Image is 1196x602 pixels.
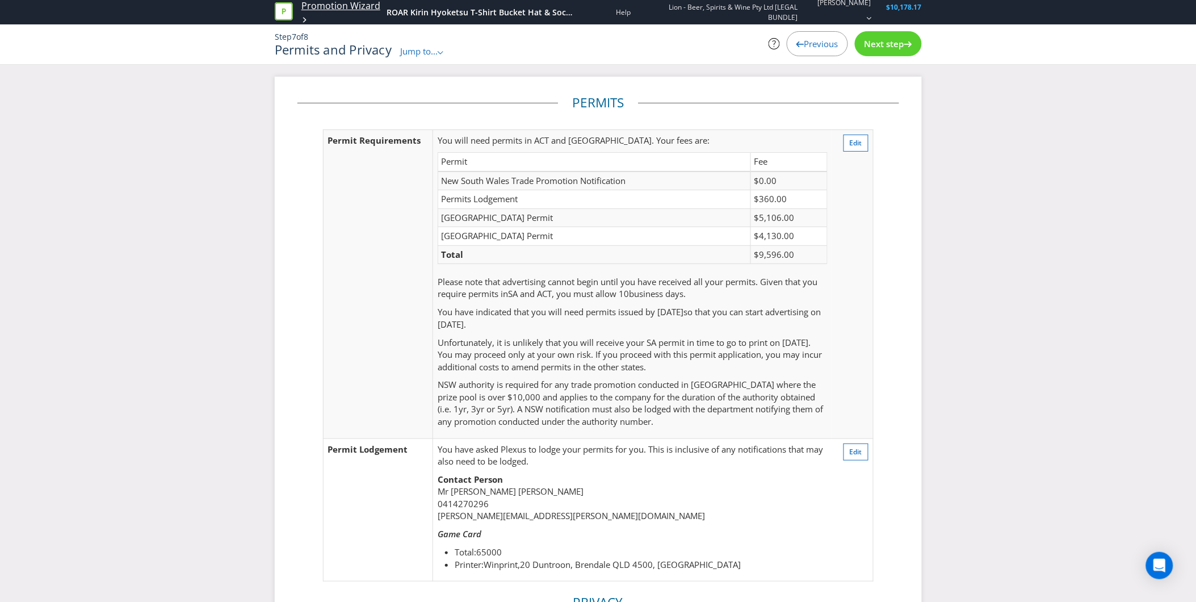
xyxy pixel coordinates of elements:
[438,276,817,299] span: Please note that advertising cannot begin until you have received all your permits. Given that yo...
[652,135,710,146] span: . Your fees are:
[451,486,516,497] span: [PERSON_NAME]
[438,444,827,468] p: You have asked Plexus to lodge your permits for you. This is inclusive of any notifications that ...
[616,7,631,17] a: Help
[751,153,827,172] td: Fee
[323,129,433,438] td: Permit Requirements
[865,38,904,49] span: Next step
[438,379,827,428] p: NSW authority is required for any trade promotion conducted in [GEOGRAPHIC_DATA] where the prize ...
[657,306,683,317] span: [DATE]
[887,2,922,12] span: $10,178.17
[552,288,616,299] span: , you must allow
[438,306,655,317] span: You have indicated that you will need permits issued by
[438,498,489,509] span: 0414270296
[292,31,296,42] span: 7
[751,190,827,208] td: $360.00
[438,172,751,190] td: New South Wales Trade Promotion Notification
[629,288,679,299] span: business day
[323,438,433,582] td: Permit Lodgement
[296,31,304,42] span: of
[438,337,811,360] span: . You may proceed only at your own risk.
[438,135,490,146] span: You will need
[518,486,584,497] span: [PERSON_NAME]
[438,337,780,348] span: Unfortunately, it is unlikely that you will receive your SA permit in time to go to print on
[558,94,638,112] legend: Permits
[751,172,827,190] td: $0.00
[751,245,827,264] td: $9,596.00
[683,288,686,299] span: .
[844,135,868,152] button: Edit
[683,306,821,317] span: so that you can start advertising on
[804,38,838,49] span: Previous
[275,31,292,42] span: Step
[438,474,503,485] strong: Contact Person
[304,31,308,42] span: 8
[438,227,751,245] td: [GEOGRAPHIC_DATA] Permit
[438,153,751,172] td: Permit
[782,337,808,348] span: [DATE]
[492,135,652,146] span: permits in ACT and [GEOGRAPHIC_DATA]
[751,208,827,227] td: $5,106.00
[441,249,463,260] strong: Total
[275,43,392,56] h1: Permits and Privacy
[438,190,751,208] td: Permits Lodgement
[438,528,481,540] em: Game Card
[455,559,484,570] span: Printer:
[619,288,629,299] span: 10
[438,319,464,330] span: [DATE]
[455,546,476,558] span: Total:
[438,486,448,497] span: Mr
[751,227,827,245] td: $4,130.00
[1146,552,1173,579] div: Open Intercom Messenger
[520,559,741,570] span: 20 Duntroon, Brendale QLD 4500, [GEOGRAPHIC_DATA]
[850,138,862,148] span: Edit
[400,45,438,57] span: Jump to...
[508,288,552,299] span: SA and ACT
[438,349,822,372] span: If you proceed with this permit application, you may incur additional costs to amend permits in t...
[850,447,862,457] span: Edit
[647,2,798,22] span: Lion - Beer, Spirits & Wine Pty Ltd [LEGAL BUNDLE]
[438,208,751,227] td: [GEOGRAPHIC_DATA] Permit
[679,288,683,299] span: s
[476,546,502,558] span: 65000
[438,510,705,521] span: [PERSON_NAME][EMAIL_ADDRESS][PERSON_NAME][DOMAIN_NAME]
[518,559,520,570] span: ,
[464,319,466,330] span: .
[484,559,518,570] span: Winprint
[844,444,868,461] button: Edit
[387,7,572,18] div: ROAR Kirin Hyoketsu T-Shirt Bucket Hat & Sock Kit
